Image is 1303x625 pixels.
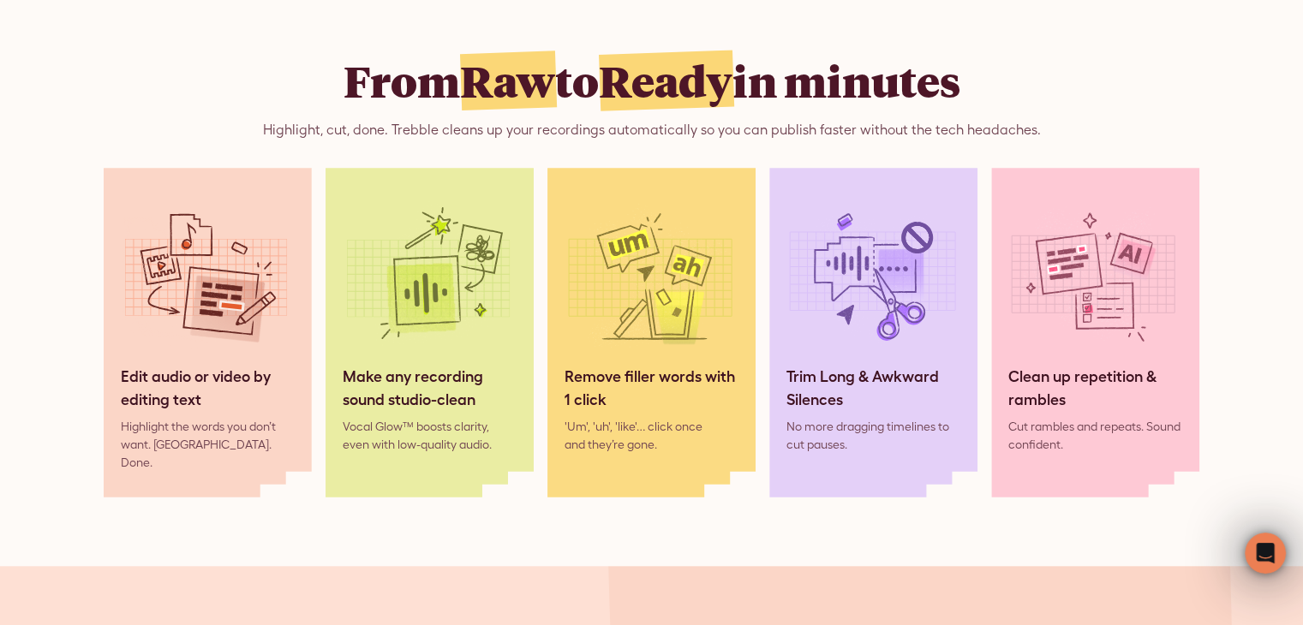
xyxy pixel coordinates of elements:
[565,418,702,454] div: 'Um', 'uh', 'like'… click once and they’re gone.
[344,55,960,106] h2: From to in minutes
[121,418,295,472] div: Highlight the words you don’t want. [GEOGRAPHIC_DATA]. Done.
[786,418,960,454] div: No more dragging timelines to cut pauses.
[121,365,295,411] div: Edit audio or video by editing text
[786,365,960,411] div: Trim Long & Awkward Silences
[263,120,1041,140] div: Highlight, cut, done. Trebble cleans up your recordings automatically so you can publish faster w...
[343,365,517,411] div: Make any recording sound studio-clean
[1008,418,1182,454] div: Cut rambles and repeats. Sound confident.
[599,52,732,109] span: Ready
[343,418,517,454] div: Vocal Glow™ boosts clarity, even with low-quality audio.
[1008,365,1182,411] div: Clean up repetition & rambles
[460,52,555,109] span: Raw
[1245,533,1286,574] iframe: Intercom live chat
[565,365,738,411] div: Remove filler words with 1 click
